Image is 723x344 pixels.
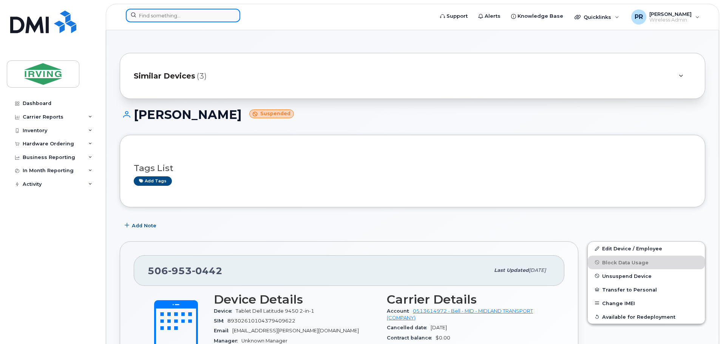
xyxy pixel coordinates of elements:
span: [EMAIL_ADDRESS][PERSON_NAME][DOMAIN_NAME] [232,328,359,333]
h3: Device Details [214,293,378,306]
span: Available for Redeployment [602,314,675,319]
a: Add tags [134,176,172,186]
a: 0513614972 - Bell - MID - MIDLAND TRANSPORT (COMPANY) [387,308,533,321]
h1: [PERSON_NAME] [120,108,705,121]
span: Contract balance [387,335,436,341]
span: Last updated [494,267,529,273]
h3: Carrier Details [387,293,551,306]
span: [DATE] [529,267,546,273]
button: Change IMEI [588,296,705,310]
span: (3) [197,71,207,82]
span: SIM [214,318,227,324]
span: 506 [148,265,222,276]
small: Suspended [249,110,294,118]
span: 0442 [192,265,222,276]
span: Unsuspend Device [602,273,652,279]
button: Block Data Usage [588,256,705,269]
span: Manager [214,338,241,344]
span: Device [214,308,236,314]
span: Add Note [132,222,156,229]
span: Tablet Dell Latitude 9450 2-in-1 [236,308,314,314]
span: Account [387,308,413,314]
h3: Tags List [134,164,691,173]
span: Cancelled date [387,325,431,330]
span: [DATE] [431,325,447,330]
span: 89302610104379409622 [227,318,295,324]
span: 953 [168,265,192,276]
button: Transfer to Personal [588,283,705,296]
a: Edit Device / Employee [588,242,705,255]
button: Available for Redeployment [588,310,705,324]
span: Similar Devices [134,71,195,82]
span: Unknown Manager [241,338,287,344]
span: $0.00 [436,335,450,341]
button: Add Note [120,219,163,232]
span: Email [214,328,232,333]
button: Unsuspend Device [588,269,705,283]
